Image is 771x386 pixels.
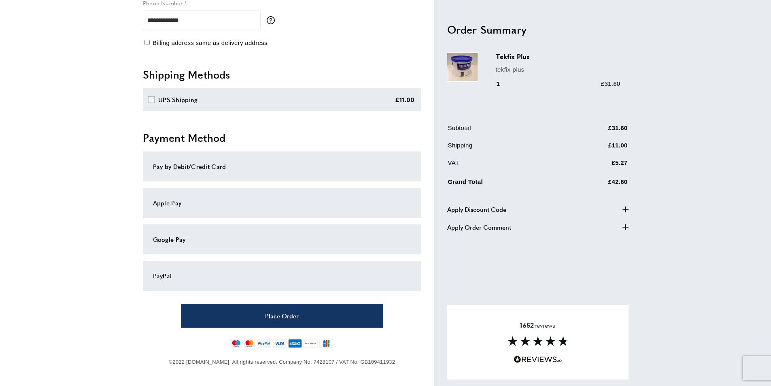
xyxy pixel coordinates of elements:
div: Apple Pay [153,198,411,208]
div: Pay by Debit/Credit Card [153,162,411,171]
input: Billing address same as delivery address [144,40,150,45]
button: Place Order [181,304,383,328]
img: mastercard [244,339,255,348]
h2: Order Summary [447,22,629,36]
span: ©2022 [DOMAIN_NAME]. All rights reserved. Company No. 7428107 / VAT No. GB109411932 [169,359,395,365]
td: Grand Total [448,175,563,192]
div: PayPal [153,271,411,281]
span: Billing address same as delivery address [153,39,268,46]
div: UPS Shipping [158,95,198,104]
h2: Payment Method [143,130,421,145]
p: tekfix-plus [496,64,620,74]
div: 1 [496,79,512,88]
div: Google Pay [153,235,411,244]
img: american-express [288,339,302,348]
td: £42.60 [564,175,627,192]
td: Shipping [448,140,563,156]
span: Apply Order Comment [447,222,511,232]
img: maestro [230,339,242,348]
img: jcb [319,339,333,348]
img: discover [304,339,318,348]
img: visa [273,339,286,348]
td: Subtotal [448,123,563,139]
td: £31.60 [564,123,627,139]
td: £5.27 [564,158,627,173]
div: £11.00 [395,95,415,104]
span: reviews [520,321,555,329]
h2: Shipping Methods [143,67,421,82]
img: Reviews.io 5 stars [514,356,562,363]
h3: Tekfix Plus [496,52,620,61]
button: More information [267,16,279,24]
img: Reviews section [508,336,568,346]
td: £11.00 [564,140,627,156]
img: paypal [257,339,271,348]
span: £31.60 [601,80,620,87]
img: Tekfix Plus [447,52,478,82]
span: Apply Discount Code [447,204,506,214]
td: VAT [448,158,563,173]
strong: 1652 [520,320,534,330]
